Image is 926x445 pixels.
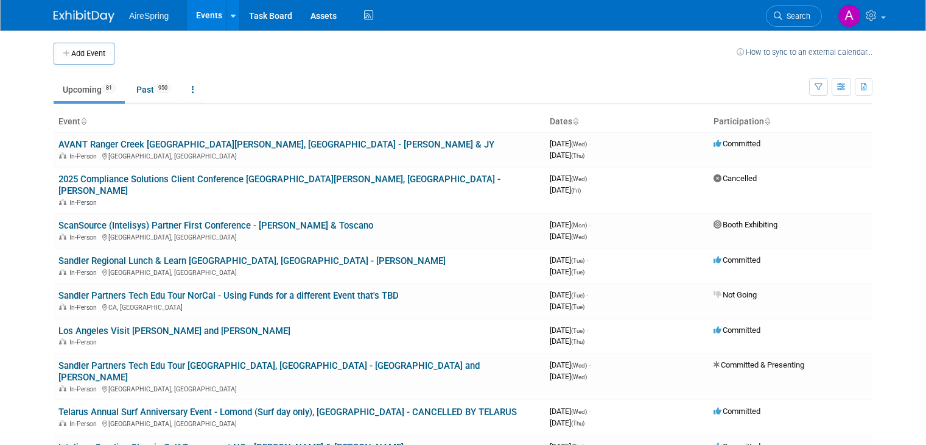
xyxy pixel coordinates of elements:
[571,269,584,276] span: (Tue)
[571,374,587,380] span: (Wed)
[586,290,588,299] span: -
[714,220,777,229] span: Booth Exhibiting
[589,360,591,369] span: -
[58,302,540,311] div: CA, [GEOGRAPHIC_DATA]
[69,199,100,207] span: In-Person
[550,267,584,276] span: [DATE]
[571,304,584,310] span: (Tue)
[589,174,591,183] span: -
[714,174,757,183] span: Cancelled
[550,174,591,183] span: [DATE]
[59,269,66,275] img: In-Person Event
[58,383,540,393] div: [GEOGRAPHIC_DATA], [GEOGRAPHIC_DATA]
[54,78,125,101] a: Upcoming81
[59,420,66,426] img: In-Person Event
[571,327,584,334] span: (Tue)
[550,326,588,335] span: [DATE]
[714,326,760,335] span: Committed
[58,174,500,196] a: 2025 Compliance Solutions Client Conference [GEOGRAPHIC_DATA][PERSON_NAME], [GEOGRAPHIC_DATA] - [...
[59,199,66,205] img: In-Person Event
[571,222,587,229] span: (Mon)
[571,176,587,182] span: (Wed)
[571,257,584,264] span: (Tue)
[571,408,587,415] span: (Wed)
[714,139,760,148] span: Committed
[550,151,584,160] span: [DATE]
[69,233,100,241] span: In-Person
[80,116,86,126] a: Sort by Event Name
[550,360,591,369] span: [DATE]
[59,233,66,240] img: In-Person Event
[58,139,494,150] a: AVANT Ranger Creek [GEOGRAPHIC_DATA][PERSON_NAME], [GEOGRAPHIC_DATA] - [PERSON_NAME] & JY
[58,267,540,277] div: [GEOGRAPHIC_DATA], [GEOGRAPHIC_DATA]
[709,112,872,132] th: Participation
[550,407,591,416] span: [DATE]
[714,360,804,369] span: Committed & Presenting
[589,407,591,416] span: -
[59,152,66,158] img: In-Person Event
[838,4,861,27] img: Angie Handal
[58,151,540,160] div: [GEOGRAPHIC_DATA], [GEOGRAPHIC_DATA]
[589,139,591,148] span: -
[69,304,100,311] span: In-Person
[571,233,587,240] span: (Wed)
[69,269,100,277] span: In-Person
[550,220,591,229] span: [DATE]
[58,220,373,231] a: ScanSource (Intelisys) Partner First Conference - [PERSON_NAME] & Toscano
[58,418,540,428] div: [GEOGRAPHIC_DATA], [GEOGRAPHIC_DATA]
[127,78,180,101] a: Past950
[714,255,760,265] span: Committed
[714,290,757,299] span: Not Going
[571,152,584,159] span: (Thu)
[129,11,169,21] span: AireSpring
[69,338,100,346] span: In-Person
[59,385,66,391] img: In-Person Event
[59,338,66,344] img: In-Person Event
[550,290,588,299] span: [DATE]
[69,152,100,160] span: In-Person
[155,84,171,93] span: 950
[54,112,545,132] th: Event
[58,407,517,418] a: Telarus Annual Surf Anniversary Event - Lomond (Surf day only), [GEOGRAPHIC_DATA] - CANCELLED BY ...
[571,187,581,194] span: (Fri)
[571,338,584,345] span: (Thu)
[69,385,100,393] span: In-Person
[572,116,578,126] a: Sort by Start Date
[58,232,540,241] div: [GEOGRAPHIC_DATA], [GEOGRAPHIC_DATA]
[571,141,587,148] span: (Wed)
[550,185,581,194] span: [DATE]
[586,255,588,265] span: -
[59,304,66,310] img: In-Person Event
[58,326,290,336] a: Los Angeles Visit [PERSON_NAME] and [PERSON_NAME]
[550,139,591,148] span: [DATE]
[69,420,100,428] span: In-Person
[571,292,584,299] span: (Tue)
[550,418,584,427] span: [DATE]
[58,360,480,383] a: Sandler Partners Tech Edu Tour [GEOGRAPHIC_DATA], [GEOGRAPHIC_DATA] - [GEOGRAPHIC_DATA] and [PERS...
[764,116,770,126] a: Sort by Participation Type
[550,336,584,346] span: [DATE]
[714,407,760,416] span: Committed
[571,362,587,369] span: (Wed)
[102,84,116,93] span: 81
[737,48,872,57] a: How to sync to an external calendar...
[58,290,399,301] a: Sandler Partners Tech Edu Tour NorCal - Using Funds for a different Event that's TBD
[545,112,709,132] th: Dates
[58,255,446,266] a: Sandler Regional Lunch & Learn [GEOGRAPHIC_DATA], [GEOGRAPHIC_DATA] - [PERSON_NAME]
[550,302,584,311] span: [DATE]
[54,43,114,65] button: Add Event
[586,326,588,335] span: -
[550,255,588,265] span: [DATE]
[589,220,591,229] span: -
[571,420,584,427] span: (Thu)
[550,232,587,241] span: [DATE]
[766,5,822,27] a: Search
[550,372,587,381] span: [DATE]
[54,10,114,23] img: ExhibitDay
[782,12,810,21] span: Search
